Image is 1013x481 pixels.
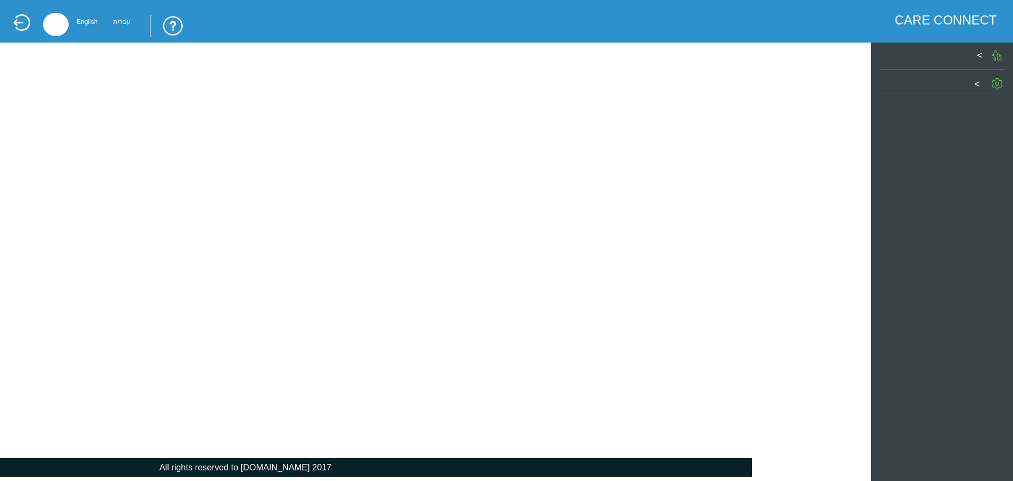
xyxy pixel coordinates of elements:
img: PatientGIcon.png [992,50,1002,61]
img: SettingGIcon.png [992,78,1002,89]
img: trainingUsingSystem.png [150,15,184,37]
div: עברית [113,21,131,23]
label: > [977,50,983,61]
div: English [77,21,97,23]
div: CARE CONNECT [895,13,997,28]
